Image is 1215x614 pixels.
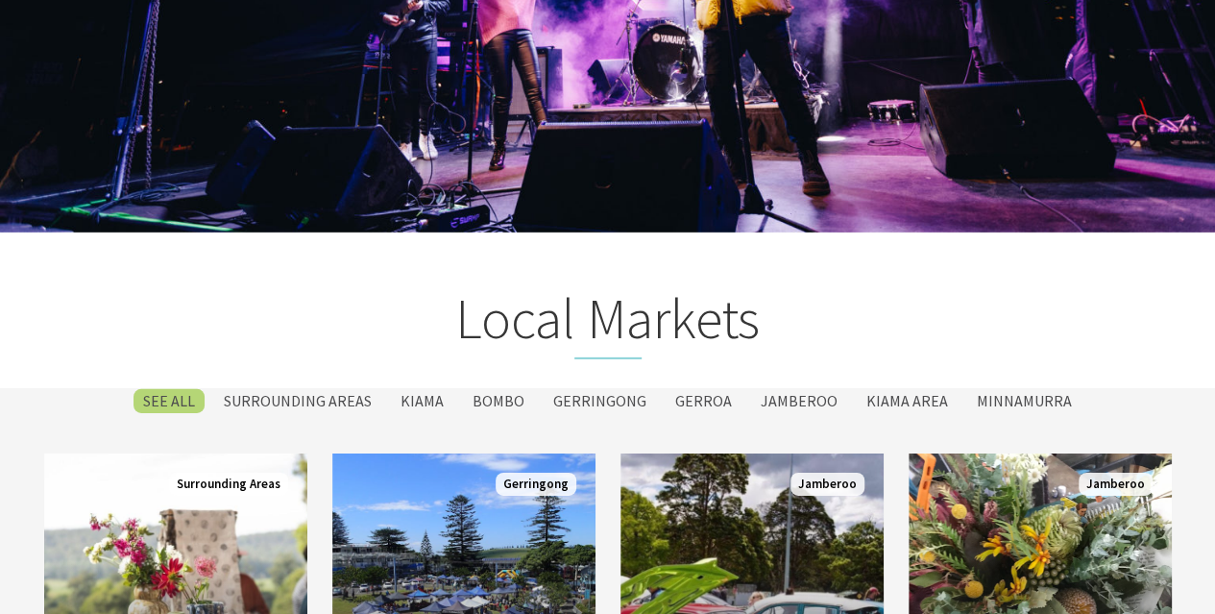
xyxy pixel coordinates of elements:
span: Gerringong [496,473,576,497]
label: Kiama Area [857,389,958,413]
span: Surrounding Areas [169,473,288,497]
h2: Local Markets [39,285,1177,360]
label: Gerringong [544,389,656,413]
label: Minnamurra [967,389,1081,413]
label: Bombo [463,389,534,413]
label: Surrounding Areas [214,389,381,413]
label: Kiama [391,389,453,413]
label: SEE All [134,389,205,413]
span: Jamberoo [790,473,864,497]
label: Gerroa [666,389,741,413]
label: Jamberoo [751,389,847,413]
span: Jamberoo [1079,473,1153,497]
